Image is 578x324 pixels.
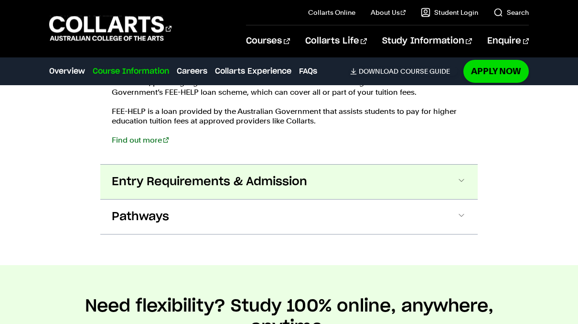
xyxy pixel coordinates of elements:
[350,67,458,76] a: DownloadCourse Guide
[308,8,355,17] a: Collarts Online
[382,25,472,57] a: Study Information
[177,66,207,77] a: Careers
[112,78,466,97] p: At Collarts, pursuing higher education is made more accessible through the Australian Government’...
[100,165,478,199] button: Entry Requirements & Admission
[359,67,398,76] span: Download
[463,60,529,82] a: Apply Now
[487,25,529,57] a: Enquire
[49,66,85,77] a: Overview
[112,135,169,145] a: Find out more
[112,174,307,190] span: Entry Requirements & Admission
[112,107,466,126] p: FEE-HELP is a loan provided by the Australian Government that assists students to pay for higher ...
[100,200,478,234] button: Pathways
[246,25,289,57] a: Courses
[371,8,406,17] a: About Us
[421,8,478,17] a: Student Login
[93,66,169,77] a: Course Information
[112,209,169,224] span: Pathways
[215,66,291,77] a: Collarts Experience
[493,8,529,17] a: Search
[305,25,367,57] a: Collarts Life
[49,15,171,42] div: Go to homepage
[299,66,317,77] a: FAQs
